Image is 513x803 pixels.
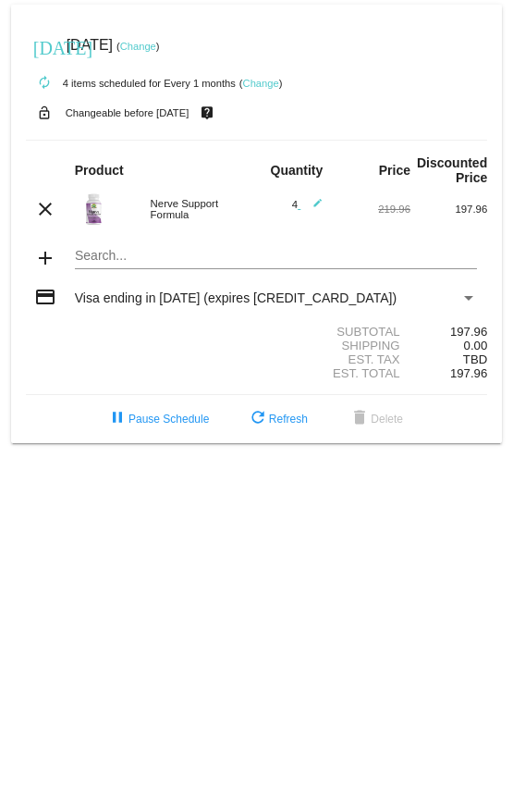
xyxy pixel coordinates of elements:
[247,413,308,426] span: Refresh
[33,72,55,94] mat-icon: autorenew
[379,163,410,178] strong: Price
[334,204,410,215] div: 219.96
[34,247,56,269] mat-icon: add
[106,408,128,430] mat-icon: pause
[26,78,236,89] small: 4 items scheduled for Every 1 months
[348,413,403,426] span: Delete
[66,107,189,118] small: Changeable before [DATE]
[232,402,323,436] button: Refresh
[141,198,257,220] div: Nerve Support Formula
[196,101,218,125] mat-icon: live_help
[410,325,487,339] div: 197.96
[463,352,487,366] span: TBD
[256,339,409,352] div: Shipping
[300,198,323,220] mat-icon: edit
[256,366,409,380] div: Est. Total
[116,41,160,52] small: ( )
[256,352,409,366] div: Est. Tax
[75,163,124,178] strong: Product
[410,204,487,215] div: 197.96
[120,41,156,52] a: Change
[92,402,224,436] button: Pause Schedule
[75,249,477,264] input: Search...
[75,290,477,305] mat-select: Payment Method
[34,198,56,220] mat-icon: clear
[292,199,324,210] span: 4
[417,155,487,185] strong: Discounted Price
[33,101,55,125] mat-icon: lock_open
[464,339,488,352] span: 0.00
[106,413,209,426] span: Pause Schedule
[247,408,269,430] mat-icon: refresh
[75,190,112,227] img: Nerve-support-formula-neuropathy-supplement-1.png
[450,366,487,380] span: 197.96
[271,163,324,178] strong: Quantity
[239,78,283,89] small: ( )
[348,408,371,430] mat-icon: delete
[34,286,56,308] mat-icon: credit_card
[334,402,418,436] button: Delete
[75,290,397,305] span: Visa ending in [DATE] (expires [CREDIT_CARD_DATA])
[243,78,279,89] a: Change
[33,35,55,57] mat-icon: [DATE]
[256,325,409,339] div: Subtotal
